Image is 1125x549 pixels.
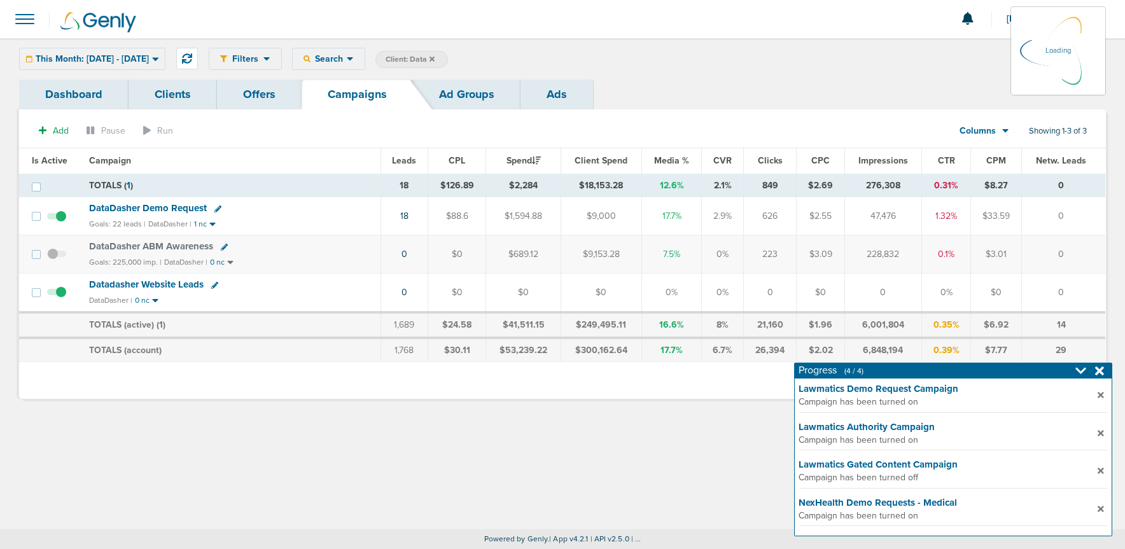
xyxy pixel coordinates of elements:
td: $18,153.28 [561,174,641,197]
td: $30.11 [428,338,486,362]
td: 0.31% [921,174,971,197]
a: Offers [217,80,302,109]
a: Clients [129,80,217,109]
small: DataDasher | [148,219,192,228]
span: Client: Data [386,54,435,65]
td: 26,394 [743,338,797,362]
span: 1 [127,180,130,191]
img: Genly [60,12,136,32]
span: Campaign has been turned on [799,510,1094,522]
a: Ad Groups [413,80,521,109]
td: $1,594.88 [486,197,561,235]
td: 0 [1022,197,1105,235]
td: 0 [1022,235,1105,274]
td: 0.1% [921,235,971,274]
td: 0% [702,235,744,274]
td: 1,768 [381,338,428,362]
span: Media % [654,155,689,166]
td: 0% [921,274,971,312]
span: Impressions [858,155,908,166]
small: Goals: 225,000 imp. | [89,258,162,267]
td: TOTALS (account) [81,338,381,362]
small: Goals: 22 leads | [89,219,146,229]
td: $2.02 [797,338,844,362]
span: | ... [631,534,641,543]
td: TOTALS (active) ( ) [81,312,381,338]
a: Dashboard [19,80,129,109]
td: $689.12 [486,235,561,274]
td: 626 [743,197,797,235]
td: 18 [381,174,428,197]
strong: NexHealth Demo Requests - Medical [799,496,1098,510]
small: DataDasher | [89,296,132,305]
td: 1.32% [921,197,971,235]
td: $0 [797,274,844,312]
td: $0 [561,274,641,312]
span: Showing 1-3 of 3 [1029,126,1087,137]
td: 0.35% [921,312,971,338]
span: Is Active [32,155,67,166]
a: 0 [402,249,407,260]
span: Add [53,125,69,136]
td: $0 [428,235,486,274]
td: 849 [743,174,797,197]
td: 14 [1022,312,1105,338]
td: $7.77 [971,338,1022,362]
td: 6,848,194 [844,338,921,362]
td: $3.01 [971,235,1022,274]
span: | App v4.2.1 [549,534,588,543]
td: 0% [702,274,744,312]
span: (4 / 4) [844,366,863,375]
a: Campaigns [302,80,413,109]
span: | API v2.5.0 [590,534,629,543]
span: Netw. Leads [1036,155,1086,166]
strong: Lawmatics Authority Campaign [799,420,1098,434]
td: $0 [971,274,1022,312]
td: TOTALS ( ) [81,174,381,197]
td: 7.5% [642,235,702,274]
span: Datadasher Website Leads [89,279,204,290]
a: 0 [402,287,407,298]
td: 29 [1022,338,1105,362]
td: 276,308 [844,174,921,197]
td: $8.27 [971,174,1022,197]
td: $9,153.28 [561,235,641,274]
span: CTR [938,155,955,166]
td: 0% [642,274,702,312]
a: 18 [400,211,409,221]
strong: Lawmatics Demo Request Campaign [799,382,1098,396]
td: 8% [702,312,744,338]
span: CPL [449,155,465,166]
td: $53,239.22 [486,338,561,362]
td: $2.55 [797,197,844,235]
span: [PERSON_NAME] [1007,15,1086,24]
td: $2,284 [486,174,561,197]
span: CPM [986,155,1006,166]
span: Campaign has been turned off [799,471,1094,484]
td: 0.39% [921,338,971,362]
td: $41,511.15 [486,312,561,338]
button: Add [32,122,76,140]
td: 2.9% [702,197,744,235]
td: 0 [1022,274,1105,312]
strong: Lawmatics Gated Content Campaign [799,458,1098,471]
td: 6,001,804 [844,312,921,338]
td: $126.89 [428,174,486,197]
td: 0 [1022,174,1105,197]
td: 12.6% [642,174,702,197]
td: $24.58 [428,312,486,338]
td: 0 [844,274,921,312]
td: $0 [428,274,486,312]
small: 1 nc [194,219,207,229]
a: Ads [521,80,593,109]
td: 17.7% [642,338,702,362]
td: $0 [486,274,561,312]
td: 0 [743,274,797,312]
td: $2.69 [797,174,844,197]
small: 0 nc [210,258,225,267]
span: 1 [159,319,163,330]
small: 0 nc [135,296,150,305]
span: Client Spend [575,155,627,166]
td: 47,476 [844,197,921,235]
span: Campaign [89,155,131,166]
